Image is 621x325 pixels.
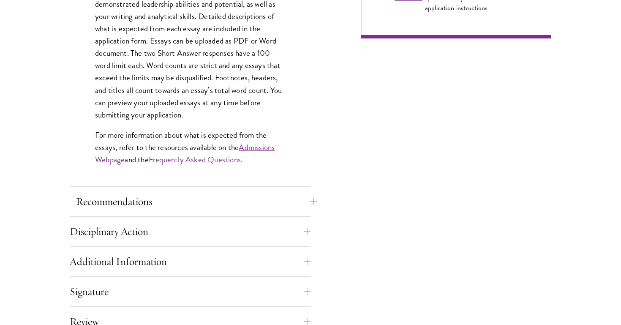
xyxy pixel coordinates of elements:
[95,129,285,166] p: For more information about what is expected from the essays, refer to the resources available on ...
[95,141,275,166] a: Admissions Webpage
[70,221,310,242] button: Disciplinary Action
[149,153,241,166] a: Frequently Asked Questions
[70,251,310,272] button: Additional Information
[76,191,317,212] button: Recommendations
[70,281,310,302] button: Signature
